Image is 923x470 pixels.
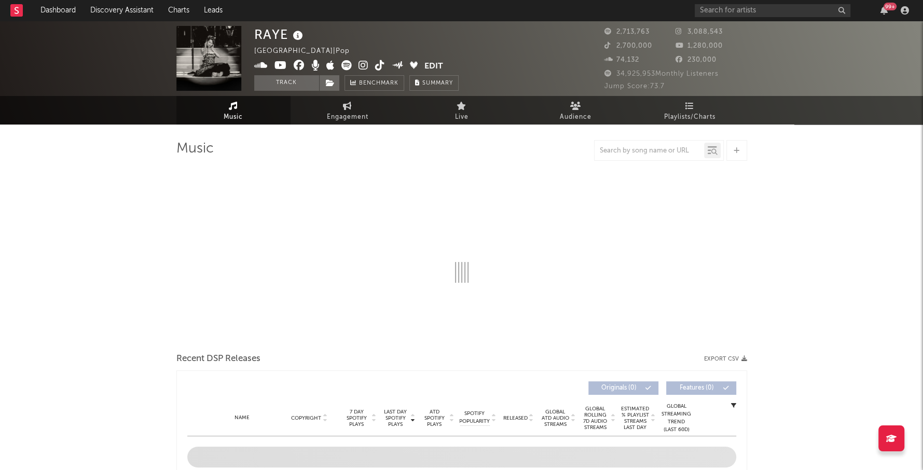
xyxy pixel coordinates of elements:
div: 99 + [884,3,897,10]
button: Track [254,75,319,91]
a: Engagement [291,96,405,125]
span: Music [224,111,243,123]
input: Search for artists [695,4,850,17]
span: Engagement [327,111,368,123]
span: Live [455,111,469,123]
span: Copyright [291,415,321,421]
span: Spotify Popularity [459,410,490,425]
span: 3,088,543 [676,29,723,35]
span: Audience [560,111,591,123]
span: 7 Day Spotify Plays [343,409,370,427]
span: Originals ( 0 ) [595,385,643,391]
span: Global ATD Audio Streams [541,409,570,427]
span: Benchmark [359,77,398,90]
span: Estimated % Playlist Streams Last Day [621,406,650,431]
button: Export CSV [704,356,747,362]
div: Name [208,414,276,422]
span: Global Rolling 7D Audio Streams [581,406,610,431]
span: Last Day Spotify Plays [382,409,409,427]
a: Benchmark [345,75,404,91]
a: Audience [519,96,633,125]
button: Edit [424,60,443,73]
span: Features ( 0 ) [673,385,721,391]
a: Playlists/Charts [633,96,747,125]
div: RAYE [254,26,306,43]
a: Music [176,96,291,125]
span: 74,132 [604,57,639,63]
span: ATD Spotify Plays [421,409,448,427]
div: Global Streaming Trend (Last 60D) [661,403,692,434]
button: Originals(0) [588,381,658,395]
button: Features(0) [666,381,736,395]
div: [GEOGRAPHIC_DATA] | Pop [254,45,362,58]
span: 2,713,763 [604,29,650,35]
span: 34,925,953 Monthly Listeners [604,71,719,77]
span: 2,700,000 [604,43,652,49]
button: 99+ [880,6,888,15]
span: Released [503,415,528,421]
span: Jump Score: 73.7 [604,83,665,90]
span: 230,000 [676,57,717,63]
a: Live [405,96,519,125]
span: Playlists/Charts [664,111,715,123]
button: Summary [409,75,459,91]
span: Recent DSP Releases [176,353,260,365]
span: 1,280,000 [676,43,723,49]
input: Search by song name or URL [595,147,704,155]
span: Summary [422,80,453,86]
